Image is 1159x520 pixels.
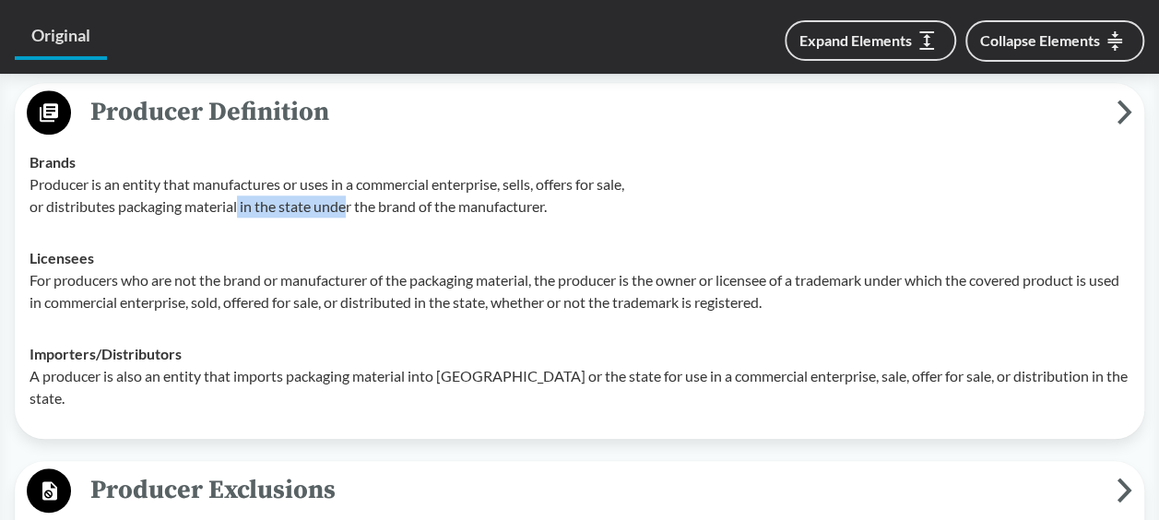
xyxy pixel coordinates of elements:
[785,20,956,61] button: Expand Elements
[71,469,1117,511] span: Producer Exclusions
[30,345,182,362] strong: Importers/​Distributors
[30,249,94,266] strong: Licensees
[21,89,1138,136] button: Producer Definition
[71,91,1117,133] span: Producer Definition
[30,365,1129,409] p: A producer is also an entity that imports packaging material into [GEOGRAPHIC_DATA] or the state ...
[30,173,1129,218] p: Producer is an entity that manufactures or uses in a commercial enterprise, sells, offers for sal...
[30,153,76,171] strong: Brands
[21,467,1138,514] button: Producer Exclusions
[15,15,107,60] a: Original
[965,20,1144,62] button: Collapse Elements
[30,269,1129,313] p: For producers who are not the brand or manufacturer of the packaging material, the producer is th...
